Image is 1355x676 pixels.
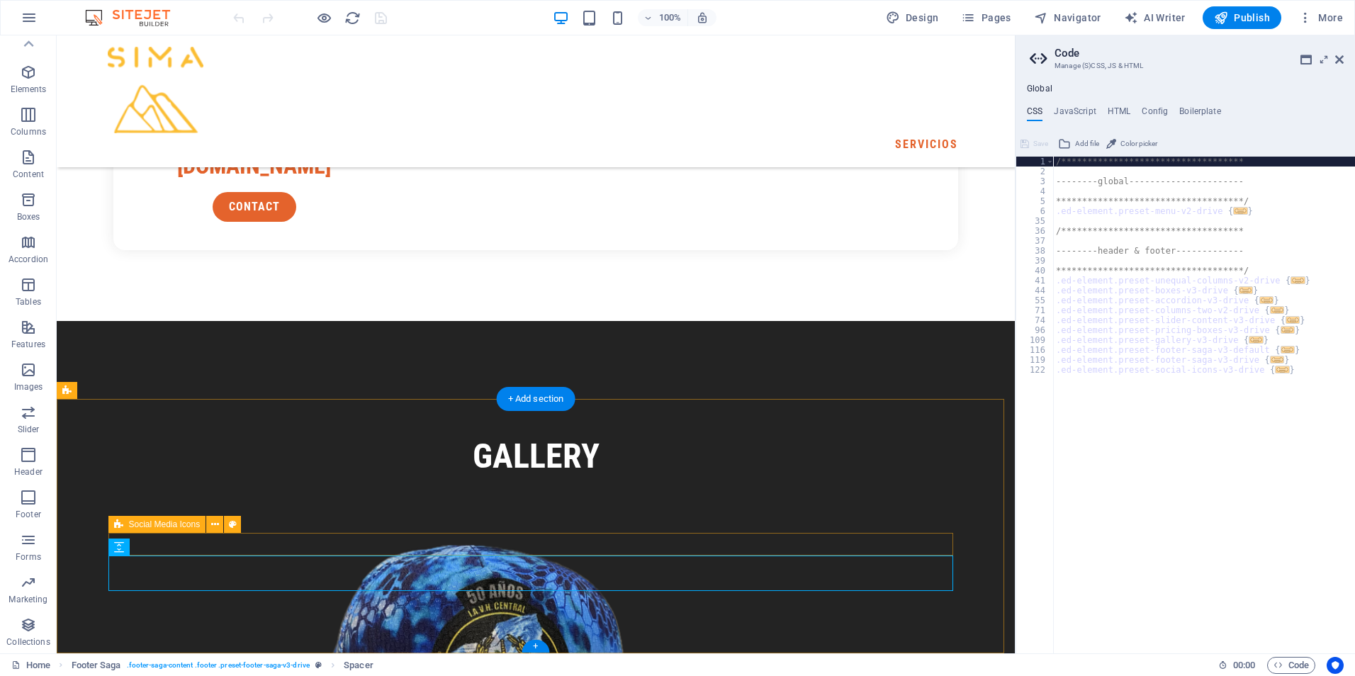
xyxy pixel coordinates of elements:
[1286,316,1300,324] span: ...
[1327,657,1344,674] button: Usercentrics
[1291,276,1305,284] span: ...
[1016,167,1055,176] div: 2
[1055,47,1344,60] h2: Code
[1234,207,1248,215] span: ...
[1016,286,1055,295] div: 44
[1028,6,1107,29] button: Navigator
[961,11,1011,25] span: Pages
[1214,11,1270,25] span: Publish
[1293,6,1349,29] button: More
[17,211,40,222] p: Boxes
[659,9,682,26] h6: 100%
[1233,657,1255,674] span: 00 00
[16,551,41,563] p: Forms
[9,254,48,265] p: Accordion
[1055,60,1315,72] h3: Manage (S)CSS, JS & HTML
[1281,326,1295,334] span: ...
[344,9,361,26] button: reload
[880,6,945,29] button: Design
[1016,266,1055,276] div: 40
[1142,106,1168,122] h4: Config
[497,387,575,411] div: + Add section
[1016,157,1055,167] div: 1
[16,296,41,308] p: Tables
[1274,657,1309,674] span: Code
[1016,206,1055,216] div: 6
[11,126,46,137] p: Columns
[1276,366,1290,373] span: ...
[1016,305,1055,315] div: 71
[1016,276,1055,286] div: 41
[1239,286,1253,294] span: ...
[1016,176,1055,186] div: 3
[16,509,41,520] p: Footer
[1016,325,1055,335] div: 96
[1249,336,1264,344] span: ...
[1179,106,1221,122] h4: Boilerplate
[344,10,361,26] i: Reload page
[11,84,47,95] p: Elements
[1034,11,1101,25] span: Navigator
[1281,346,1295,354] span: ...
[9,594,47,605] p: Marketing
[1016,236,1055,246] div: 37
[1259,296,1274,304] span: ...
[14,381,43,393] p: Images
[1016,365,1055,375] div: 122
[1027,84,1052,95] h4: Global
[1016,355,1055,365] div: 119
[1124,11,1186,25] span: AI Writer
[127,657,310,674] span: . footer-saga-content .footer .preset-footer-saga-v3-drive
[315,9,332,26] button: Click here to leave preview mode and continue editing
[886,11,939,25] span: Design
[315,661,322,669] i: This element is a customizable preset
[638,9,688,26] button: 100%
[1267,657,1315,674] button: Code
[13,169,44,180] p: Content
[344,657,373,674] span: Click to select. Double-click to edit
[1027,106,1042,122] h4: CSS
[129,520,201,529] span: Social Media Icons
[14,466,43,478] p: Header
[1016,226,1055,236] div: 36
[880,6,945,29] div: Design (Ctrl+Alt+Y)
[11,657,50,674] a: Click to cancel selection. Double-click to open Pages
[1075,135,1099,152] span: Add file
[696,11,709,24] i: On resize automatically adjust zoom level to fit chosen device.
[1016,186,1055,196] div: 4
[1016,295,1055,305] div: 55
[81,9,188,26] img: Editor Logo
[1016,216,1055,226] div: 35
[1016,196,1055,206] div: 5
[18,424,40,435] p: Slider
[1104,135,1159,152] button: Color picker
[1270,356,1284,364] span: ...
[955,6,1016,29] button: Pages
[1298,11,1343,25] span: More
[1016,246,1055,256] div: 38
[1054,106,1096,122] h4: JavaScript
[522,640,549,653] div: +
[1120,135,1157,152] span: Color picker
[1108,106,1131,122] h4: HTML
[1118,6,1191,29] button: AI Writer
[1016,335,1055,345] div: 109
[11,339,45,350] p: Features
[72,657,373,674] nav: breadcrumb
[1056,135,1101,152] button: Add file
[1016,345,1055,355] div: 116
[1016,256,1055,266] div: 39
[1203,6,1281,29] button: Publish
[1016,315,1055,325] div: 74
[6,636,50,648] p: Collections
[72,657,121,674] span: Click to select. Double-click to edit
[1243,660,1245,670] span: :
[1270,306,1284,314] span: ...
